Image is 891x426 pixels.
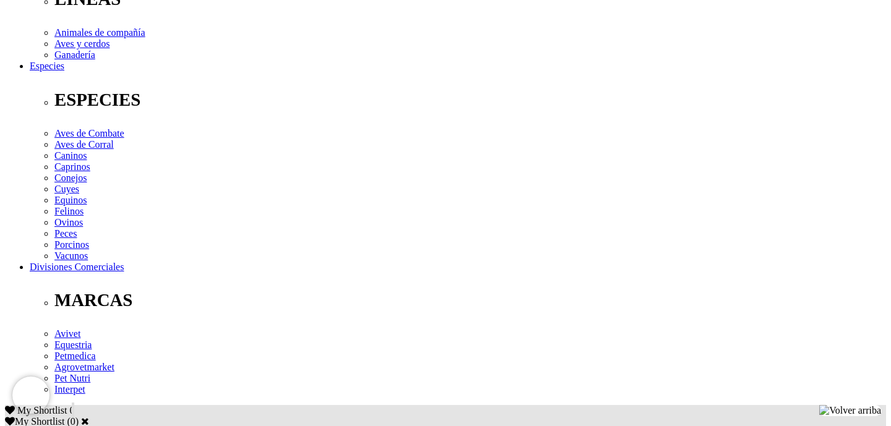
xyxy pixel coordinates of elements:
a: Felinos [54,206,84,216]
a: Caninos [54,150,87,161]
a: Peces [54,228,77,239]
a: Especies [30,61,64,71]
span: 0 [69,405,74,415]
a: Aves y cerdos [54,38,110,49]
a: Interpet [54,384,85,394]
a: Divisiones Comerciales [30,262,124,272]
a: Ganadería [54,49,95,60]
p: MARCAS [54,290,886,310]
a: Aves de Corral [54,139,114,150]
a: Cuyes [54,184,79,194]
a: Equestria [54,339,92,350]
a: Aves de Combate [54,128,124,138]
a: Ovinos [54,217,83,228]
a: Cerrar [81,416,89,426]
a: Caprinos [54,161,90,172]
a: Pet Nutri [54,373,90,383]
a: Conejos [54,173,87,183]
a: Petmedica [54,351,96,361]
a: Equinos [54,195,87,205]
a: Agrovetmarket [54,362,114,372]
a: Porcinos [54,239,89,250]
p: ESPECIES [54,90,886,110]
a: Animales de compañía [54,27,145,38]
a: Avivet [54,328,80,339]
a: Vacunos [54,250,88,261]
img: Volver arriba [819,405,881,416]
iframe: Brevo live chat [12,377,49,414]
